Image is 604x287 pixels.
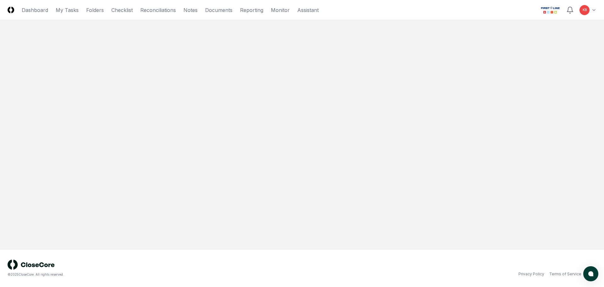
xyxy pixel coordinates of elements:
[579,4,590,16] button: KB
[140,6,176,14] a: Reconciliations
[518,271,544,277] a: Privacy Policy
[240,6,263,14] a: Reporting
[111,6,133,14] a: Checklist
[583,8,587,12] span: KB
[205,6,232,14] a: Documents
[56,6,79,14] a: My Tasks
[8,272,302,277] div: © 2025 CloseCore. All rights reserved.
[271,6,290,14] a: Monitor
[22,6,48,14] a: Dashboard
[183,6,198,14] a: Notes
[8,260,55,270] img: logo
[549,271,581,277] a: Terms of Service
[297,6,319,14] a: Assistant
[86,6,104,14] a: Folders
[540,5,561,15] img: First Line Technology logo
[583,266,598,281] button: atlas-launcher
[8,7,14,13] img: Logo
